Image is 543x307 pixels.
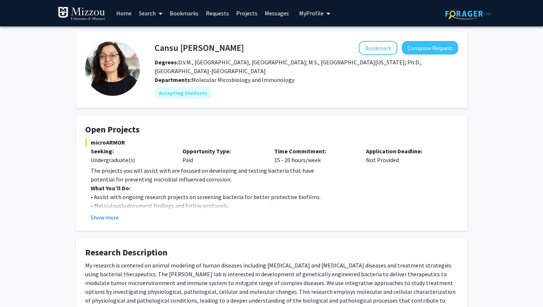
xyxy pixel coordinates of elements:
[445,8,491,19] img: ForagerOne Logo
[202,0,233,26] a: Requests
[91,192,458,201] p: • Assist with ongoing research projects on screening bacteria for better protective biofilms.
[269,147,361,164] div: 15 - 20 hours/week
[299,10,324,17] span: My Profile
[91,175,458,184] p: potential for preventing microbial influenced corrosion.
[91,213,119,222] button: Show more
[155,76,192,83] b: Departments:
[155,59,178,66] b: Degrees:
[91,147,171,156] p: Seeking:
[85,41,140,96] img: Profile Picture
[91,184,131,192] strong: What You’ll Do:
[85,247,458,258] h4: Research Description
[91,156,171,164] div: Undergraduate(s)
[359,41,397,55] button: Add Cansu Agca to Bookmarks
[192,76,294,83] span: Molecular Microbiology and Immunology
[91,201,458,210] p: • Meticulously document findings and follow protocols.
[85,138,458,147] span: microARMOR
[135,0,166,26] a: Search
[166,0,202,26] a: Bookmarks
[85,124,458,135] h4: Open Projects
[155,87,212,99] mat-chip: Accepting Students
[233,0,261,26] a: Projects
[177,147,269,164] div: Paid
[261,0,293,26] a: Messages
[58,7,105,21] img: University of Missouri Logo
[182,147,263,156] p: Opportunity Type:
[274,147,355,156] p: Time Commitment:
[91,166,458,175] p: The projects you will assist with are focused on developing and testing bacteria that have
[5,274,31,302] iframe: Chat
[402,41,458,55] button: Compose Request to Cansu Agca
[361,147,452,164] div: Not Provided
[366,147,447,156] p: Application Deadline:
[155,41,244,55] h4: Cansu [PERSON_NAME]
[113,0,135,26] a: Home
[155,59,422,75] span: D.V.M., [GEOGRAPHIC_DATA], [GEOGRAPHIC_DATA]; M.S., [GEOGRAPHIC_DATA][US_STATE]; Ph.D., [GEOGRAPH...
